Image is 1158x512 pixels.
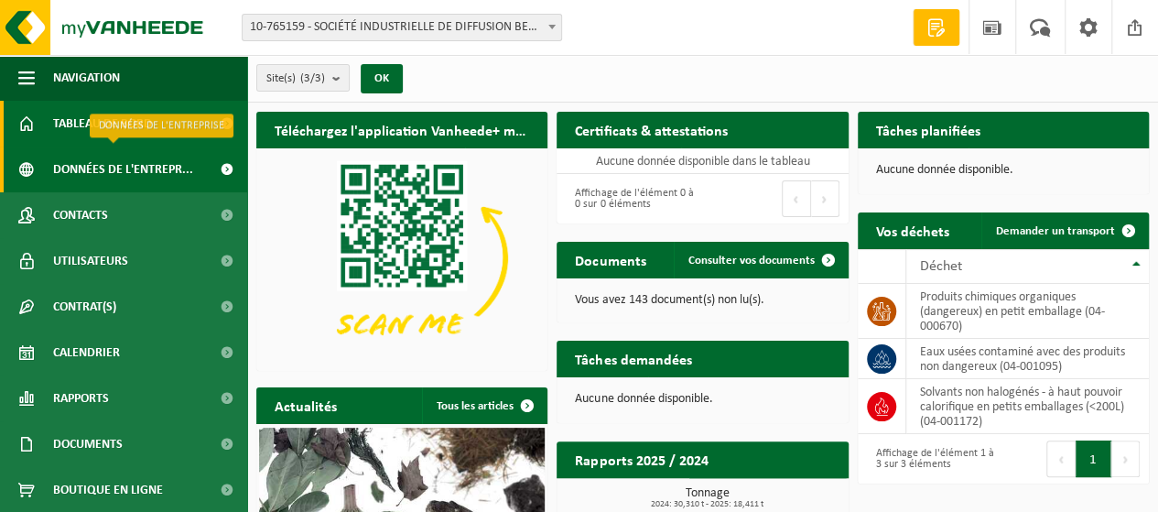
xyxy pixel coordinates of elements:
span: Calendrier [53,330,120,376]
span: 2024: 30,310 t - 2025: 18,411 t [566,500,848,509]
h2: Actualités [256,387,355,423]
span: Consulter vos documents [688,255,815,267]
span: Contacts [53,192,108,238]
div: Affichage de l'élément 0 à 0 sur 0 éléments [566,179,693,219]
span: Utilisateurs [53,238,128,284]
h2: Documents [557,242,664,278]
a: Demander un transport [981,212,1147,249]
p: Aucune donnée disponible. [876,164,1131,177]
h2: Téléchargez l'application Vanheede+ maintenant! [256,112,547,147]
h3: Tonnage [566,487,848,509]
button: Next [1111,441,1140,477]
h2: Rapports 2025 / 2024 [557,441,726,477]
span: 10-765159 - SOCIÉTÉ INDUSTRIELLE DE DIFFUSION BENELUX - SID - SAINTES [242,14,562,41]
a: Consulter vos documents [674,242,847,278]
span: Site(s) [266,65,325,93]
h2: Vos déchets [858,212,968,248]
td: produits chimiques organiques (dangereux) en petit emballage (04-000670) [906,284,1149,339]
td: eaux usées contaminé avec des produits non dangereux (04-001095) [906,339,1149,379]
span: Déchet [920,259,962,274]
button: Site(s)(3/3) [256,64,350,92]
p: Aucune donnée disponible. [575,393,829,406]
p: Vous avez 143 document(s) non lu(s). [575,294,829,307]
button: Previous [1046,441,1076,477]
h2: Certificats & attestations [557,112,745,147]
h2: Tâches planifiées [858,112,999,147]
button: 1 [1076,441,1111,477]
span: Documents [53,421,123,467]
span: Tableau de bord [53,101,152,147]
span: Demander un transport [996,225,1115,237]
div: Affichage de l'élément 1 à 3 sur 3 éléments [867,439,994,479]
span: Contrat(s) [53,284,116,330]
span: 10-765159 - SOCIÉTÉ INDUSTRIELLE DE DIFFUSION BENELUX - SID - SAINTES [243,15,561,40]
span: Rapports [53,376,109,421]
span: Données de l'entrepr... [53,147,193,192]
a: Tous les articles [422,387,546,424]
td: solvants non halogénés - à haut pouvoir calorifique en petits emballages (<200L) (04-001172) [906,379,1149,434]
button: Next [811,180,839,217]
h2: Tâches demandées [557,341,709,376]
count: (3/3) [300,72,325,84]
td: Aucune donnée disponible dans le tableau [557,148,848,174]
img: Download de VHEPlus App [256,148,547,367]
span: Navigation [53,55,120,101]
button: OK [361,64,403,93]
button: Previous [782,180,811,217]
